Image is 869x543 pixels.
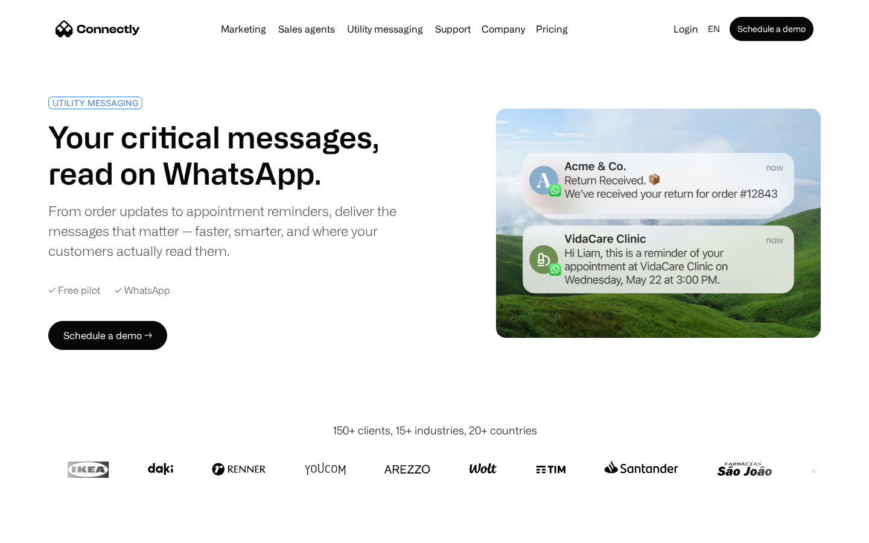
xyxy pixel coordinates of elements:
div: From order updates to appointment reminders, deliver the messages that matter — faster, smarter, ... [48,201,430,261]
a: Utility messaging [342,24,428,34]
aside: Language selected: English [12,521,72,539]
div: ✓ Free pilot [48,285,100,296]
h1: Your critical messages, read on WhatsApp. [48,119,430,191]
a: Schedule a demo → [48,321,167,350]
div: en [703,21,727,37]
div: en [708,21,720,37]
div: ✓ WhatsApp [115,285,170,296]
a: Schedule a demo [730,17,813,41]
div: 150+ clients, 15+ industries, 20+ countries [333,422,537,439]
a: Sales agents [273,24,340,34]
ul: Language list [24,522,72,539]
div: Company [482,21,525,37]
a: Support [430,24,476,34]
a: Login [669,21,703,37]
div: Company [478,21,529,37]
a: Marketing [216,24,271,34]
a: Pricing [531,24,573,34]
a: home [56,20,140,38]
div: UTILITY MESSAGING [53,98,138,107]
